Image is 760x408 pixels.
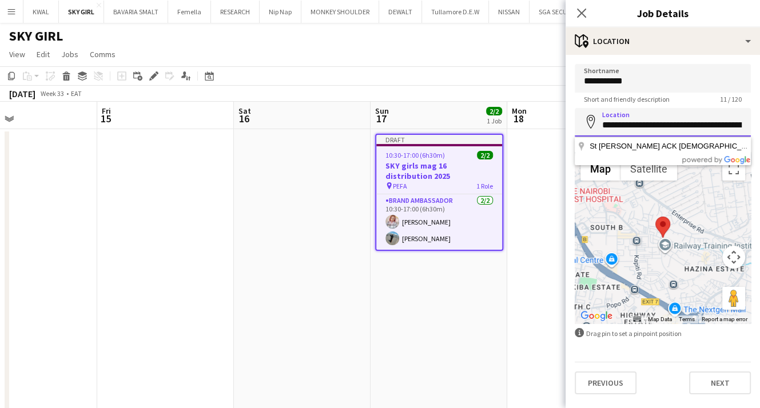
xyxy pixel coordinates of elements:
[23,1,59,23] button: KWAL
[59,1,104,23] button: SKY GIRL
[379,1,422,23] button: DEWALT
[722,246,745,269] button: Map camera controls
[100,112,111,125] span: 15
[375,106,389,116] span: Sun
[260,1,301,23] button: Nip Nap
[37,49,50,59] span: Edit
[38,89,66,98] span: Week 33
[512,106,527,116] span: Mon
[575,328,751,339] div: Drag pin to set a pinpoint position
[476,182,493,190] span: 1 Role
[9,49,25,59] span: View
[702,316,747,322] a: Report a map error
[566,6,760,21] h3: Job Details
[722,158,745,181] button: Toggle fullscreen view
[487,117,502,125] div: 1 Job
[722,287,745,310] button: Drag Pegman onto the map to open Street View
[57,47,83,62] a: Jobs
[530,1,589,23] button: SGA SECURITY
[566,27,760,55] div: Location
[375,134,503,251] app-job-card: Draft10:30-17:00 (6h30m)2/2SKY girls mag 16 distribution 2025 PEFA1 RoleBrand Ambassador2/210:30-...
[376,194,502,250] app-card-role: Brand Ambassador2/210:30-17:00 (6h30m)[PERSON_NAME][PERSON_NAME]
[5,47,30,62] a: View
[373,112,389,125] span: 17
[102,106,111,116] span: Fri
[376,135,502,144] div: Draft
[61,49,78,59] span: Jobs
[489,1,530,23] button: NISSAN
[578,309,615,323] img: Google
[71,89,82,98] div: EAT
[237,112,251,125] span: 16
[648,315,672,323] button: Map Data
[711,95,751,103] span: 11 / 120
[85,47,120,62] a: Comms
[575,95,679,103] span: Short and friendly description
[422,1,489,23] button: Tullamore D.E.W
[477,151,493,159] span: 2/2
[211,1,260,23] button: RESEARCH
[104,1,168,23] button: BAVARIA SMALT
[580,158,620,181] button: Show street map
[633,315,641,323] button: Keyboard shortcuts
[90,49,116,59] span: Comms
[9,88,35,99] div: [DATE]
[32,47,54,62] a: Edit
[578,309,615,323] a: Open this area in Google Maps (opens a new window)
[620,158,677,181] button: Show satellite imagery
[510,112,527,125] span: 18
[689,371,751,394] button: Next
[385,151,445,159] span: 10:30-17:00 (6h30m)
[393,182,407,190] span: PEFA
[679,316,695,322] a: Terms
[301,1,379,23] button: MONKEY SHOULDER
[575,371,636,394] button: Previous
[486,107,502,115] span: 2/2
[376,161,502,181] h3: SKY girls mag 16 distribution 2025
[238,106,251,116] span: Sat
[168,1,211,23] button: Femella
[9,27,63,45] h1: SKY GIRL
